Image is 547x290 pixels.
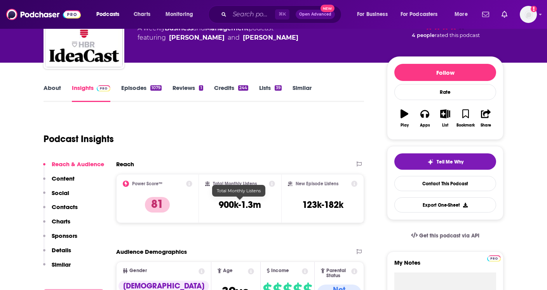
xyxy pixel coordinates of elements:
p: Social [52,189,69,197]
a: Charts [129,8,155,21]
h2: Reach [116,160,134,168]
img: User Profile [520,6,537,23]
img: tell me why sparkle [427,159,434,165]
a: Similar [293,84,312,102]
div: 1 [199,85,203,91]
h2: Audience Demographics [116,248,187,255]
p: 81 [145,197,170,213]
a: Alison Beard [169,33,225,42]
a: Pro website [487,254,501,262]
div: List [442,123,448,128]
a: Get this podcast via API [405,226,486,245]
span: Logged in as AutumnKatie [520,6,537,23]
button: Social [43,189,69,204]
div: Rate [394,84,496,100]
a: Credits244 [214,84,248,102]
h3: 900k-1.3m [219,199,261,211]
span: Gender [129,268,147,273]
span: Open Advanced [299,12,331,16]
button: Reach & Audience [43,160,104,175]
a: InsightsPodchaser Pro [72,84,110,102]
button: open menu [352,8,397,21]
span: New [321,5,334,12]
img: Podchaser Pro [97,85,110,91]
p: Content [52,175,75,182]
button: Apps [415,104,435,132]
span: rated this podcast [435,32,480,38]
img: Podchaser - Follow, Share and Rate Podcasts [6,7,81,22]
span: More [455,9,468,20]
p: Charts [52,218,70,225]
div: Search podcasts, credits, & more... [216,5,349,23]
button: List [435,104,455,132]
button: Details [43,246,71,261]
span: ⌘ K [275,9,289,19]
input: Search podcasts, credits, & more... [230,8,275,21]
a: Episodes1079 [121,84,162,102]
a: Show notifications dropdown [479,8,492,21]
p: Sponsors [52,232,77,239]
button: Open AdvancedNew [296,10,335,19]
button: open menu [160,8,203,21]
span: Age [223,268,233,273]
div: Apps [420,123,430,128]
button: Show profile menu [520,6,537,23]
span: Podcasts [96,9,119,20]
span: Tell Me Why [437,159,463,165]
a: Reviews1 [172,84,203,102]
span: Get this podcast via API [419,232,479,239]
span: 4 people [412,32,435,38]
span: Parental Status [326,268,350,278]
p: Contacts [52,203,78,211]
h1: Podcast Insights [44,133,114,145]
button: Charts [43,218,70,232]
div: Play [401,123,409,128]
span: Total Monthly Listens [217,188,261,193]
h2: Power Score™ [132,181,162,186]
button: Follow [394,64,496,81]
p: Reach & Audience [52,160,104,168]
span: Income [271,268,289,273]
svg: Add a profile image [531,6,537,12]
img: Podchaser Pro [487,255,501,262]
a: About [44,84,61,102]
button: open menu [395,8,449,21]
div: A weekly podcast [138,24,298,42]
button: Play [394,104,415,132]
a: Lists39 [259,84,282,102]
button: Contacts [43,203,78,218]
button: open menu [449,8,477,21]
label: My Notes [394,259,496,272]
span: For Podcasters [401,9,438,20]
button: Sponsors [43,232,77,246]
button: Share [476,104,496,132]
p: Similar [52,261,71,268]
div: Bookmark [456,123,475,128]
a: Contact This Podcast [394,176,496,191]
h2: New Episode Listens [296,181,338,186]
span: featuring [138,33,298,42]
h3: 123k-182k [302,199,343,211]
p: Details [52,246,71,254]
button: Bookmark [455,104,476,132]
button: open menu [91,8,129,21]
button: tell me why sparkleTell Me Why [394,153,496,170]
div: Share [481,123,491,128]
div: 1079 [150,85,162,91]
h2: Total Monthly Listens [213,181,257,186]
div: 244 [238,85,248,91]
a: Curt Nickisch [243,33,298,42]
button: Export One-Sheet [394,197,496,213]
div: 39 [275,85,282,91]
button: Content [43,175,75,189]
span: and [228,33,240,42]
a: Show notifications dropdown [498,8,510,21]
span: Monitoring [165,9,193,20]
button: Similar [43,261,71,275]
span: Charts [134,9,150,20]
span: For Business [357,9,388,20]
